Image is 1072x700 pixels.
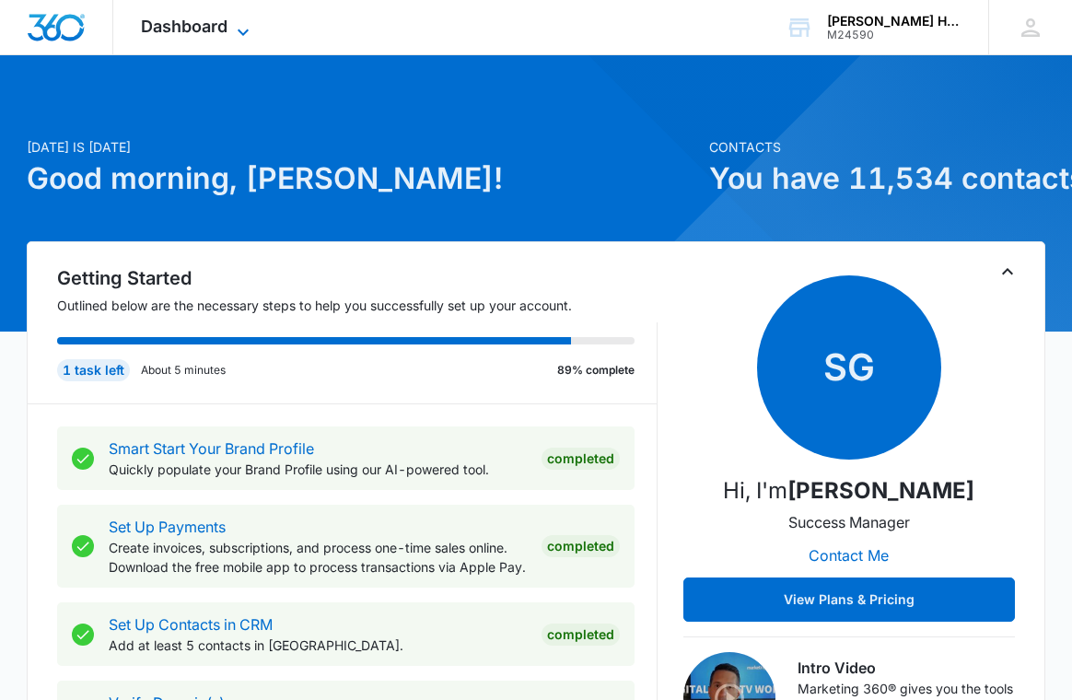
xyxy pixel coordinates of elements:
a: Smart Start Your Brand Profile [109,439,314,458]
h2: Getting Started [57,264,658,292]
button: Toggle Collapse [996,261,1019,283]
button: Contact Me [790,533,907,577]
a: Set Up Payments [109,518,226,536]
h1: You have 11,534 contacts [709,157,1045,201]
div: account name [827,14,961,29]
div: 1 task left [57,359,130,381]
strong: [PERSON_NAME] [787,477,974,504]
div: account id [827,29,961,41]
div: Completed [542,535,620,557]
div: Completed [542,448,620,470]
h3: Intro Video [798,657,1015,679]
p: Quickly populate your Brand Profile using our AI-powered tool. [109,460,527,479]
p: Outlined below are the necessary steps to help you successfully set up your account. [57,296,658,315]
h1: Good morning, [PERSON_NAME]! [27,157,698,201]
p: Add at least 5 contacts in [GEOGRAPHIC_DATA]. [109,636,527,655]
p: Success Manager [788,511,910,533]
p: 89% complete [557,362,635,379]
a: Set Up Contacts in CRM [109,615,273,634]
p: About 5 minutes [141,362,226,379]
p: [DATE] is [DATE] [27,137,698,157]
span: Dashboard [141,17,227,36]
p: Contacts [709,137,1045,157]
div: Completed [542,624,620,646]
p: Hi, I'm [723,474,974,507]
button: View Plans & Pricing [683,577,1015,622]
p: Create invoices, subscriptions, and process one-time sales online. Download the free mobile app t... [109,538,527,577]
span: SG [757,275,941,460]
